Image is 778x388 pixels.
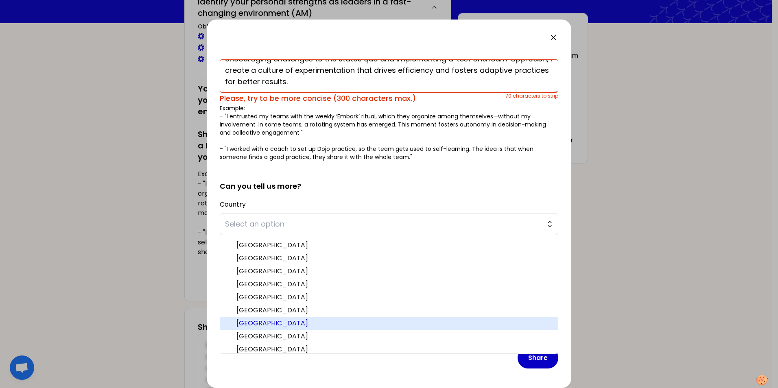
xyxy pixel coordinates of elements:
span: [GEOGRAPHIC_DATA] [236,292,551,302]
span: [GEOGRAPHIC_DATA] [236,318,551,328]
ul: Select an option [220,237,558,354]
h2: Can you tell us more? [220,168,558,192]
div: 70 characters to strip [505,93,558,104]
button: Select an option [220,213,558,235]
span: Select an option [225,218,542,230]
span: [GEOGRAPHIC_DATA] [236,279,551,289]
span: [GEOGRAPHIC_DATA] [236,305,551,315]
label: Country [220,200,246,209]
div: Please, try to be more concise (300 characters max.) [220,93,505,104]
button: Share [518,347,558,368]
span: [GEOGRAPHIC_DATA] [236,344,551,354]
span: [GEOGRAPHIC_DATA] [236,240,551,250]
span: [GEOGRAPHIC_DATA] [236,266,551,276]
p: Example: - "I entrusted my teams with the weekly ‘Embark’ ritual, which they organize among thems... [220,104,558,161]
span: [GEOGRAPHIC_DATA] [236,253,551,263]
span: [GEOGRAPHIC_DATA] [236,331,551,341]
textarea: I focus on continuous improvement by facilitating regular retrospectives with my team and applyin... [220,59,558,93]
